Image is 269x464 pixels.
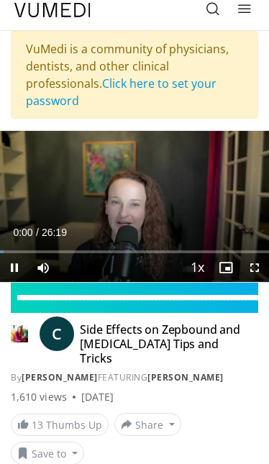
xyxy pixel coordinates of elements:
img: Dr. Carolynn Francavilla [11,322,28,345]
div: [DATE] [81,390,114,404]
a: [PERSON_NAME] [22,371,98,383]
button: Enable picture-in-picture mode [211,253,240,282]
a: 13 Thumbs Up [11,414,109,436]
button: Share [114,413,181,436]
button: Playback Rate [183,253,211,282]
a: C [40,317,74,351]
a: [PERSON_NAME] [147,371,224,383]
span: 13 [32,418,43,432]
img: VuMedi Logo [14,3,91,17]
a: Click here to set your password [26,76,216,109]
span: 0:00 [13,227,32,238]
div: VuMedi is a community of physicians, dentists, and other clinical professionals. [11,31,258,119]
span: 1,610 views [11,390,67,404]
button: Fullscreen [240,253,269,282]
div: By FEATURING [11,371,258,384]
span: 26:19 [42,227,67,238]
span: / [36,227,39,238]
button: Mute [29,253,58,282]
h4: Side Effects on Zepbound and [MEDICAL_DATA] Tips and Tricks [80,322,252,365]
